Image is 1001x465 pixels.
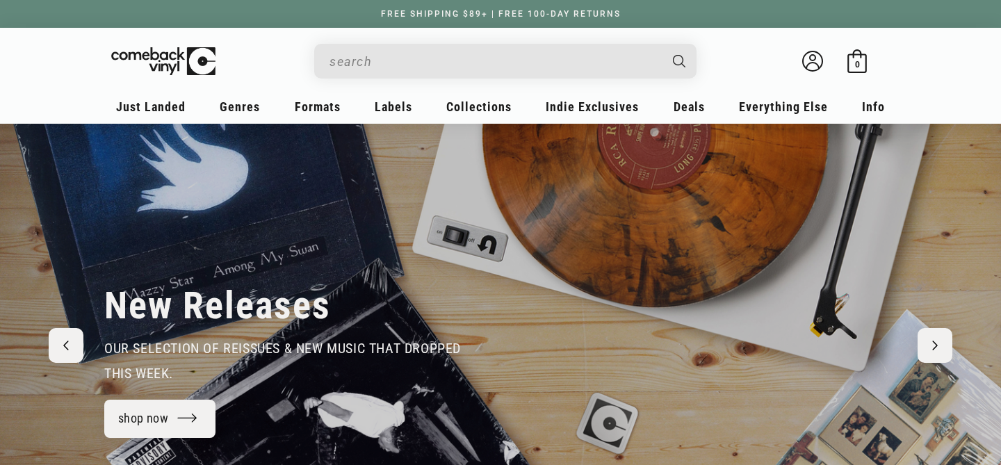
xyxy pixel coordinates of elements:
[661,44,699,79] button: Search
[49,328,83,363] button: Previous slide
[314,44,697,79] div: Search
[546,99,639,114] span: Indie Exclusives
[329,47,659,76] input: search
[367,9,635,19] a: FREE SHIPPING $89+ | FREE 100-DAY RETURNS
[375,99,412,114] span: Labels
[295,99,341,114] span: Formats
[104,340,461,382] span: our selection of reissues & new music that dropped this week.
[918,328,952,363] button: Next slide
[862,99,885,114] span: Info
[674,99,705,114] span: Deals
[116,99,186,114] span: Just Landed
[220,99,260,114] span: Genres
[739,99,828,114] span: Everything Else
[446,99,512,114] span: Collections
[104,283,331,329] h2: New Releases
[855,59,860,70] span: 0
[104,400,215,438] a: shop now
